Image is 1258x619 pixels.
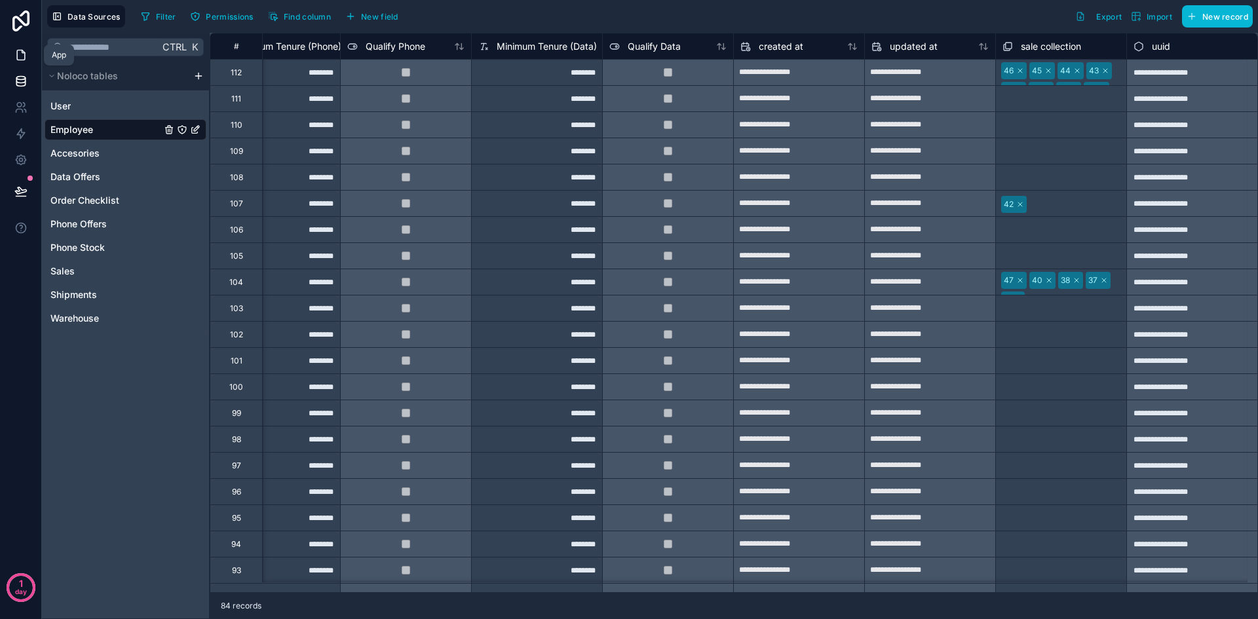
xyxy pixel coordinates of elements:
span: Data Sources [67,12,121,22]
div: App [52,50,66,60]
div: 36 [1031,84,1040,96]
div: 38 [1061,274,1070,286]
span: updated at [890,40,938,53]
span: Ctrl [161,39,188,55]
div: 47 [1004,274,1014,286]
span: New record [1202,12,1248,22]
button: Filter [136,7,181,26]
div: 100 [229,382,243,392]
div: 44 [1060,65,1071,77]
button: Import [1126,5,1177,28]
div: 42 [1004,198,1014,210]
div: 107 [230,198,243,209]
span: New field [361,12,398,22]
div: 96 [232,487,241,497]
p: 1 [19,577,23,590]
div: 112 [231,67,242,78]
span: Find column [284,12,331,22]
span: Minimum Tenure (Data) [497,40,597,53]
div: 102 [230,329,243,340]
span: created at [759,40,803,53]
div: 92 [232,591,241,602]
div: 94 [231,539,241,550]
div: 43 [1089,65,1099,77]
button: New field [341,7,403,26]
div: 35 [1059,84,1068,96]
span: 84 records [221,601,261,611]
button: New record [1182,5,1253,28]
div: # [220,41,252,51]
div: 99 [232,408,241,419]
span: Filter [156,12,176,22]
div: 111 [231,94,241,104]
button: Export [1071,5,1126,28]
div: 95 [232,513,241,523]
span: Permissions [206,12,253,22]
button: Find column [263,7,335,26]
span: Minimum Tenure (Phone) [235,40,341,53]
span: K [190,43,199,52]
span: uuid [1152,40,1170,53]
span: Import [1147,12,1172,22]
div: 103 [230,303,243,314]
button: Permissions [185,7,257,26]
span: Qualify Data [628,40,681,53]
a: Permissions [185,7,263,26]
button: Data Sources [47,5,125,28]
div: 106 [230,225,243,235]
div: 39 [1004,84,1013,96]
div: 97 [232,460,241,471]
a: New record [1177,5,1253,28]
p: day [15,582,27,601]
div: 98 [232,434,241,445]
div: 46 [1004,65,1014,77]
div: 105 [230,251,243,261]
span: Qualify Phone [366,40,425,53]
div: 30 [1086,84,1096,96]
div: 45 [1032,65,1042,77]
span: sale collection [1021,40,1081,53]
div: 104 [229,277,243,288]
div: 31 [1004,294,1012,306]
div: 40 [1032,274,1042,286]
div: 108 [230,172,243,183]
div: 101 [231,356,242,366]
div: 109 [230,146,243,157]
div: 110 [231,120,242,130]
span: Export [1096,12,1122,22]
div: 93 [232,565,241,576]
div: 37 [1088,274,1097,286]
